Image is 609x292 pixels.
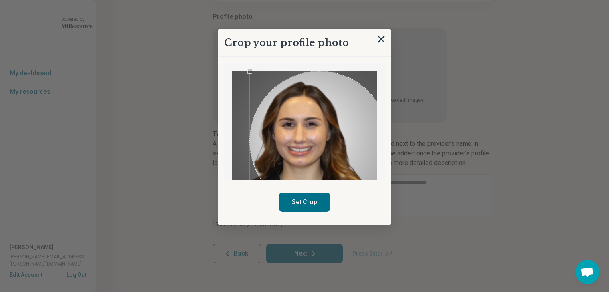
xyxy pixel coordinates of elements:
a: Open chat [575,260,599,284]
button: Set Crop [279,193,330,212]
img: Crop me [232,71,377,216]
h2: Crop your profile photo [224,36,349,50]
div: Use the arrow keys to move the crop selection area [250,71,390,211]
div: Use the arrow keys to move the north west drag handle to change the crop selection area [247,69,252,74]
